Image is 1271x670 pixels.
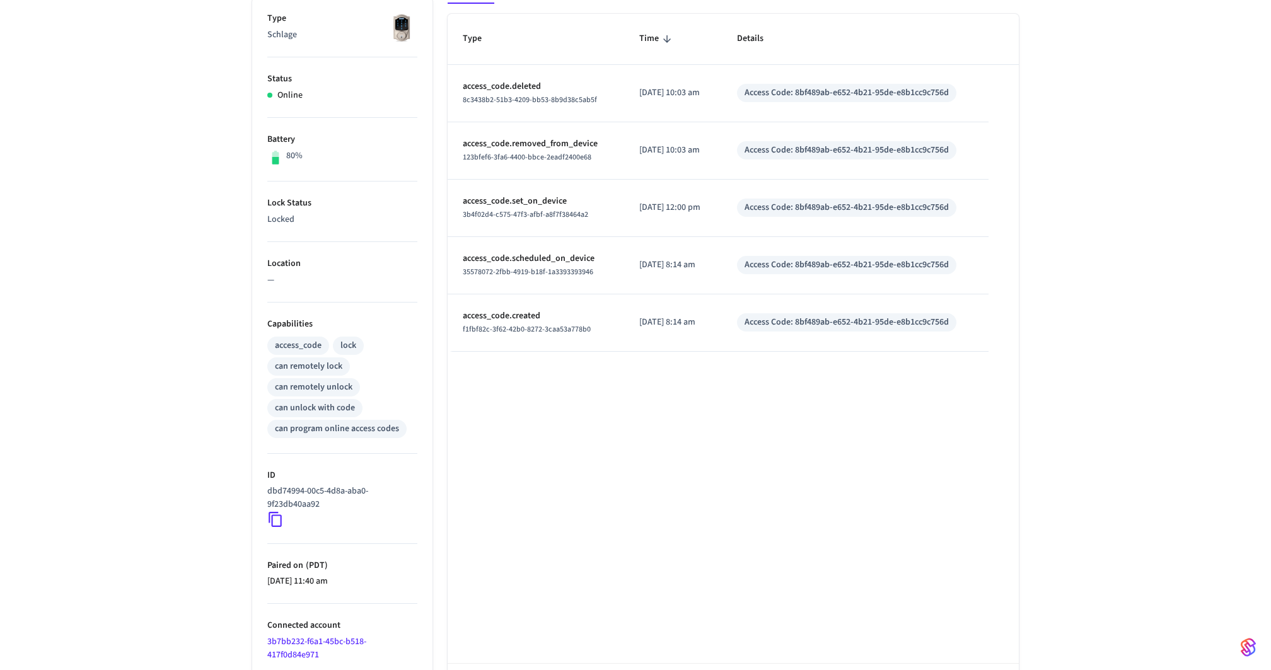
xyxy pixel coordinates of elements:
[267,619,417,632] p: Connected account
[1241,637,1256,657] img: SeamLogoGradient.69752ec5.svg
[463,209,588,220] span: 3b4f02d4-c575-47f3-afbf-a8f7f38464a2
[267,257,417,270] p: Location
[448,14,1019,351] table: sticky table
[745,86,949,100] div: Access Code: 8bf489ab-e652-4b21-95de-e8b1cc9c756d
[639,29,675,49] span: Time
[463,267,593,277] span: 35578072-2fbb-4919-b18f-1a3393393946
[463,252,609,265] p: access_code.scheduled_on_device
[463,95,597,105] span: 8c3438b2-51b3-4209-bb53-8b9d38c5ab5f
[275,339,322,352] div: access_code
[275,401,355,415] div: can unlock with code
[267,469,417,482] p: ID
[737,29,780,49] span: Details
[267,213,417,226] p: Locked
[463,324,591,335] span: f1fbf82c-3f62-42b0-8272-3caa53a778b0
[286,149,303,163] p: 80%
[277,89,303,102] p: Online
[463,29,498,49] span: Type
[267,485,412,511] p: dbd74994-00c5-4d8a-aba0-9f23db40aa92
[463,137,609,151] p: access_code.removed_from_device
[267,274,417,287] p: —
[745,258,949,272] div: Access Code: 8bf489ab-e652-4b21-95de-e8b1cc9c756d
[267,12,417,25] p: Type
[275,381,352,394] div: can remotely unlock
[639,144,707,157] p: [DATE] 10:03 am
[463,195,609,208] p: access_code.set_on_device
[463,309,609,323] p: access_code.created
[745,144,949,157] div: Access Code: 8bf489ab-e652-4b21-95de-e8b1cc9c756d
[267,318,417,331] p: Capabilities
[267,72,417,86] p: Status
[745,201,949,214] div: Access Code: 8bf489ab-e652-4b21-95de-e8b1cc9c756d
[639,316,707,329] p: [DATE] 8:14 am
[267,575,417,588] p: [DATE] 11:40 am
[639,258,707,272] p: [DATE] 8:14 am
[639,86,707,100] p: [DATE] 10:03 am
[463,80,609,93] p: access_code.deleted
[463,152,591,163] span: 123bfef6-3fa6-4400-bbce-2eadf2400e68
[340,339,356,352] div: lock
[267,133,417,146] p: Battery
[267,197,417,210] p: Lock Status
[267,559,417,572] p: Paired on
[386,12,417,43] img: Schlage Sense Smart Deadbolt with Camelot Trim, Front
[275,422,399,436] div: can program online access codes
[745,316,949,329] div: Access Code: 8bf489ab-e652-4b21-95de-e8b1cc9c756d
[303,559,328,572] span: ( PDT )
[639,201,707,214] p: [DATE] 12:00 pm
[275,360,342,373] div: can remotely lock
[267,635,366,661] a: 3b7bb232-f6a1-45bc-b518-417f0d84e971
[267,28,417,42] p: Schlage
